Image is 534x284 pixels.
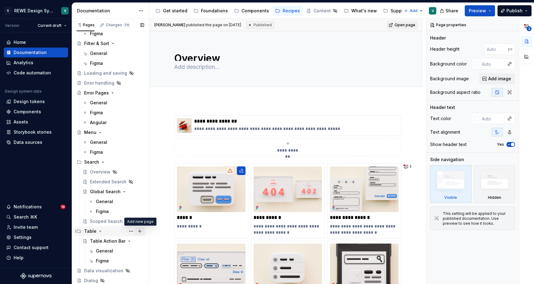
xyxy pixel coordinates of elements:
span: 19 [60,204,66,209]
div: Pages [77,23,95,27]
a: Components [4,107,68,117]
div: Visible [430,165,472,203]
span: Open page [395,23,415,27]
input: Auto [484,44,508,55]
a: General [80,98,147,108]
button: Share [437,5,462,16]
div: Foundations [201,8,228,14]
div: Text alignment [430,129,460,135]
div: Get started [163,8,187,14]
a: Figma [86,207,147,216]
div: Figma [96,208,109,215]
a: Figma [80,29,147,39]
div: Code automation [14,70,51,76]
div: Storybook stories [14,129,52,135]
a: Error handling [74,78,147,88]
a: Analytics [4,58,68,68]
a: Assets [4,117,68,127]
button: Help [4,253,68,263]
div: Figma [90,110,103,116]
button: Notifications19 [4,202,68,212]
div: Add new page [124,218,156,226]
input: Auto [479,113,504,124]
a: Get started [153,6,190,16]
a: Invite team [4,222,68,232]
span: Publish [506,8,523,14]
a: Error Pages [74,88,147,98]
div: Dialog [84,278,98,284]
div: Support [391,8,408,14]
a: Open page [387,21,418,29]
div: Background aspect ratio [430,89,481,95]
div: Header [430,35,446,41]
textarea: Overview [173,51,397,61]
span: 2 [527,26,532,31]
div: Search [84,159,99,165]
a: Figma [80,147,147,157]
a: General [86,246,147,256]
a: Data visualization [74,266,147,276]
span: Preview [469,8,486,14]
div: Angular [90,119,107,126]
a: General [86,197,147,207]
a: General [80,48,147,58]
div: Background color [430,61,467,67]
div: Page tree [153,5,401,17]
a: Filter & Sort [74,39,147,48]
button: Current draft [35,21,69,30]
div: Menu [84,129,96,136]
div: V [64,8,66,13]
a: Figma [86,256,147,266]
a: Extended Search [80,177,147,187]
div: Table Action Bar [90,238,126,244]
button: Preview [465,5,495,16]
div: Visible [444,195,457,200]
div: Hidden [474,165,515,203]
div: Background image [430,76,469,82]
p: px [508,47,513,52]
div: General [96,248,113,254]
div: Recipes [283,8,300,14]
span: [PERSON_NAME] [154,23,185,27]
a: General [80,137,147,147]
button: Add image [479,73,515,84]
div: Invite team [14,224,38,230]
div: Search [74,157,147,167]
span: Current draft [38,23,62,28]
a: Loading and saving [74,68,147,78]
div: Filter & Sort [84,40,109,47]
img: 248d02bd-c113-45fa-bf7d-59e3e15788b7.png [177,166,246,212]
img: cedccfdf-63c2-4148-b60d-7732ad60d397.png [254,166,322,212]
div: Documentation [77,8,135,14]
div: General [90,100,107,106]
div: Show header text [430,141,467,148]
span: 1 [410,164,411,169]
div: Content [314,8,331,14]
div: What's new [351,8,377,14]
div: Contact support [14,244,49,251]
button: Add [402,6,425,15]
button: RREWE Design SystemV [1,4,70,17]
div: Published [246,21,274,29]
a: Scoped Search [80,216,147,226]
div: Loading and saving [84,70,127,76]
div: Figma [96,258,109,264]
div: Header height [430,46,459,52]
a: Figma [80,108,147,118]
button: Publish [498,5,532,16]
button: Search ⌘K [4,212,68,222]
div: Settings [14,234,32,240]
button: 1 [402,162,414,171]
button: Contact support [4,243,68,253]
div: REWE Design System [14,8,54,14]
a: Foundations [191,6,230,16]
div: Data visualization [84,268,123,274]
a: Global Search [80,187,147,197]
a: Angular [80,118,147,127]
div: Table [84,228,96,234]
div: Scoped Search [90,218,123,224]
a: What's new [341,6,379,16]
div: General [96,198,113,205]
a: Support [381,6,410,16]
span: published this page on [DATE] [154,23,241,27]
